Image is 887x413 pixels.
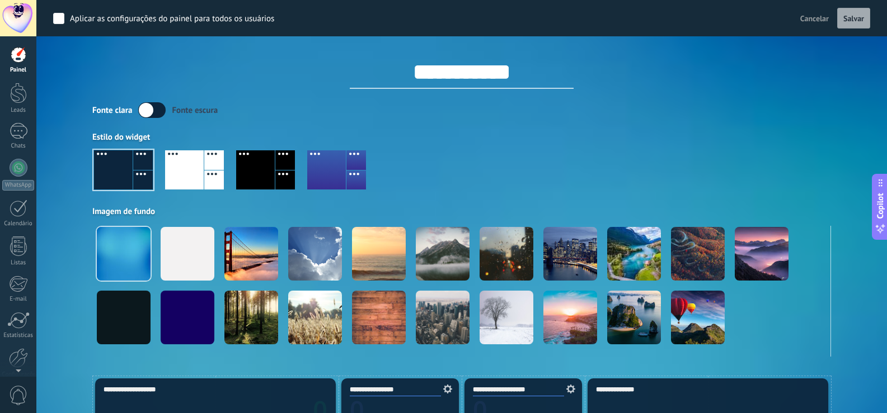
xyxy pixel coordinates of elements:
[92,132,831,143] div: Estilo do widget
[70,13,274,25] div: Aplicar as configurações do painel para todos os usuários
[837,8,870,29] button: Salvar
[796,10,833,27] button: Cancelar
[2,143,35,150] div: Chats
[875,193,886,219] span: Copilot
[2,107,35,114] div: Leads
[2,296,35,303] div: E-mail
[92,206,831,217] div: Imagem de fundo
[92,105,132,116] div: Fonte clara
[2,220,35,227] div: Calendário
[2,67,35,74] div: Painel
[2,332,35,339] div: Estatísticas
[2,259,35,267] div: Listas
[843,15,864,22] span: Salvar
[172,105,218,116] div: Fonte escura
[2,180,34,191] div: WhatsApp
[800,13,829,23] span: Cancelar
